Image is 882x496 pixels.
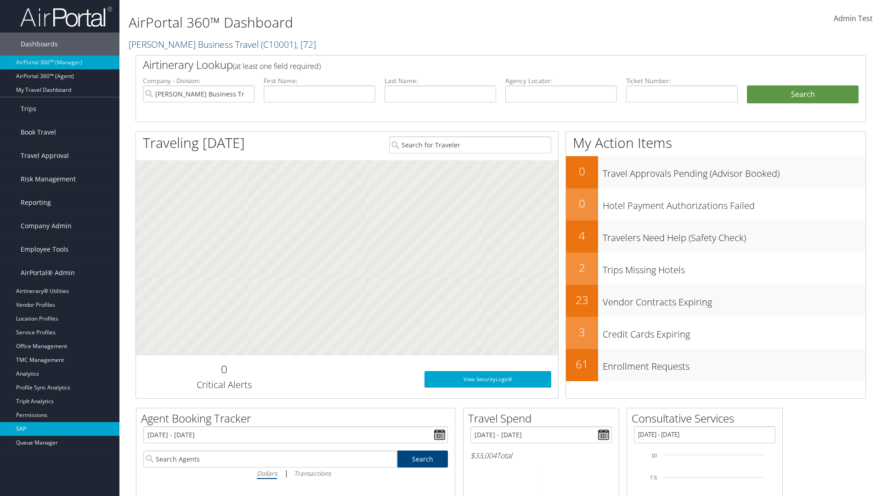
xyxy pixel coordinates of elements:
a: Admin Test [834,5,873,33]
span: Admin Test [834,13,873,23]
h2: 4 [566,228,598,243]
span: (at least one field required) [233,61,321,71]
h2: 23 [566,292,598,308]
h2: Agent Booking Tracker [141,411,455,426]
h2: Travel Spend [468,411,619,426]
img: airportal-logo.png [20,6,112,28]
a: 0Travel Approvals Pending (Advisor Booked) [566,156,865,188]
h2: Consultative Services [632,411,782,426]
h3: Critical Alerts [143,378,305,391]
span: Travel Approval [21,144,69,167]
span: Trips [21,97,36,120]
h3: Hotel Payment Authorizations Failed [603,195,865,212]
label: Agency Locator: [505,76,617,85]
label: Ticket Number: [626,76,738,85]
a: 3Credit Cards Expiring [566,317,865,349]
h1: AirPortal 360™ Dashboard [129,13,625,32]
a: Search [397,451,448,468]
span: Employee Tools [21,238,68,261]
i: Transactions [294,469,331,478]
span: Company Admin [21,214,72,237]
input: Search for Traveler [389,136,551,153]
h2: 3 [566,324,598,340]
h2: 2 [566,260,598,276]
label: Company - Division: [143,76,254,85]
h3: Vendor Contracts Expiring [603,291,865,309]
h3: Trips Missing Hotels [603,259,865,276]
tspan: 10 [651,453,657,458]
h3: Credit Cards Expiring [603,323,865,341]
h2: 0 [566,196,598,211]
h2: 0 [143,361,305,377]
span: AirPortal® Admin [21,261,75,284]
h2: 61 [566,356,598,372]
span: , [ 72 ] [296,38,316,51]
button: Search [747,85,859,104]
span: Risk Management [21,168,76,191]
h3: Enrollment Requests [603,355,865,373]
h1: My Action Items [566,133,865,152]
span: $33,004 [470,451,497,461]
a: [PERSON_NAME] Business Travel [129,38,316,51]
input: Search Agents [143,451,397,468]
a: 0Hotel Payment Authorizations Failed [566,188,865,220]
span: Reporting [21,191,51,214]
h1: Traveling [DATE] [143,133,245,152]
label: Last Name: [384,76,496,85]
h2: 0 [566,163,598,179]
span: Dashboards [21,33,58,56]
span: Book Travel [21,121,56,144]
h3: Travel Approvals Pending (Advisor Booked) [603,163,865,180]
a: 4Travelers Need Help (Safety Check) [566,220,865,253]
h2: Airtinerary Lookup [143,57,798,73]
a: 23Vendor Contracts Expiring [566,285,865,317]
i: Dollars [257,469,277,478]
h6: Total [470,451,612,461]
h3: Travelers Need Help (Safety Check) [603,227,865,244]
span: ( C10001 ) [261,38,296,51]
tspan: 7.5 [650,475,657,480]
div: | [143,468,448,479]
a: View SecurityLogic® [424,371,551,388]
a: 61Enrollment Requests [566,349,865,381]
label: First Name: [264,76,375,85]
a: 2Trips Missing Hotels [566,253,865,285]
